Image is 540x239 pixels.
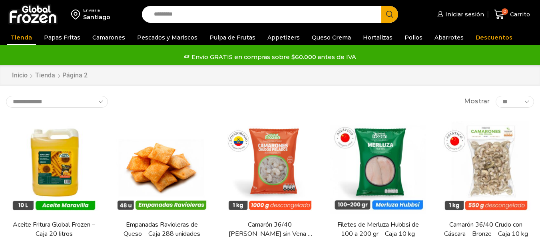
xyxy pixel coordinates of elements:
a: Pollos [401,30,426,45]
a: Hortalizas [359,30,397,45]
select: Pedido de la tienda [6,96,108,108]
img: address-field-icon.svg [71,8,83,21]
span: Página 2 [62,71,88,79]
button: Search button [381,6,398,23]
a: Camarones [88,30,129,45]
a: Filetes de Merluza Hubbsi de 100 a 200 gr – Caja 10 kg [335,220,421,239]
a: 0 Carrito [492,5,532,24]
a: Camarón 36/40 Crudo con Cáscara – Bronze – Caja 10 kg [443,220,529,239]
a: Pulpa de Frutas [205,30,259,45]
a: Papas Fritas [40,30,84,45]
span: Carrito [508,10,530,18]
a: Inicio [12,71,28,80]
a: Empanadas Ravioleras de Queso – Caja 288 unidades [119,220,205,239]
a: Tienda [35,71,56,80]
div: Enviar a [83,8,110,13]
nav: Breadcrumb [12,71,89,80]
a: Iniciar sesión [435,6,484,22]
a: Descuentos [472,30,516,45]
a: Tienda [7,30,36,45]
a: Pescados y Mariscos [133,30,201,45]
a: Abarrotes [430,30,468,45]
a: Camarón 36/40 [PERSON_NAME] sin Vena – Super Prime – Caja 10 kg [227,220,313,239]
span: 0 [502,8,508,15]
a: Queso Crema [308,30,355,45]
span: Iniciar sesión [443,10,484,18]
span: Mostrar [464,97,490,106]
a: Aceite Fritura Global Frozen – Caja 20 litros [11,220,97,239]
div: Santiago [83,13,110,21]
a: Appetizers [263,30,304,45]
